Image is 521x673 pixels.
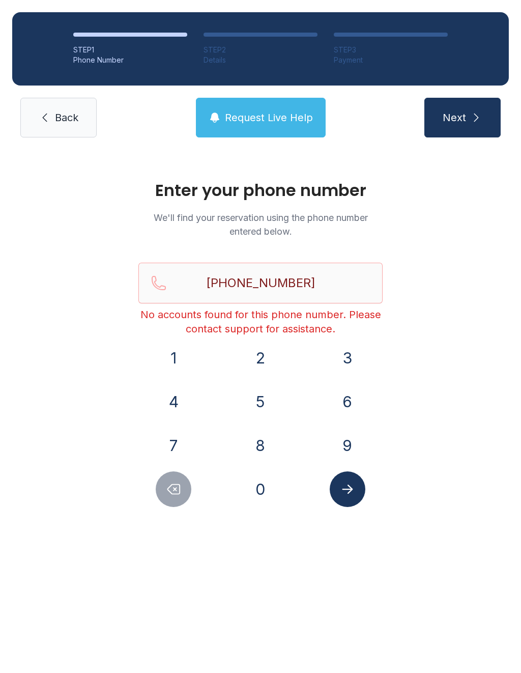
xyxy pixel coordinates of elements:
[334,45,448,55] div: STEP 3
[138,307,383,336] div: No accounts found for this phone number. Please contact support for assistance.
[334,55,448,65] div: Payment
[204,55,317,65] div: Details
[204,45,317,55] div: STEP 2
[443,110,466,125] span: Next
[55,110,78,125] span: Back
[330,428,365,463] button: 9
[243,340,278,376] button: 2
[73,45,187,55] div: STEP 1
[243,428,278,463] button: 8
[330,471,365,507] button: Submit lookup form
[156,384,191,419] button: 4
[330,384,365,419] button: 6
[73,55,187,65] div: Phone Number
[138,263,383,303] input: Reservation phone number
[138,211,383,238] p: We'll find your reservation using the phone number entered below.
[225,110,313,125] span: Request Live Help
[156,471,191,507] button: Delete number
[156,340,191,376] button: 1
[156,428,191,463] button: 7
[330,340,365,376] button: 3
[243,384,278,419] button: 5
[243,471,278,507] button: 0
[138,182,383,199] h1: Enter your phone number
